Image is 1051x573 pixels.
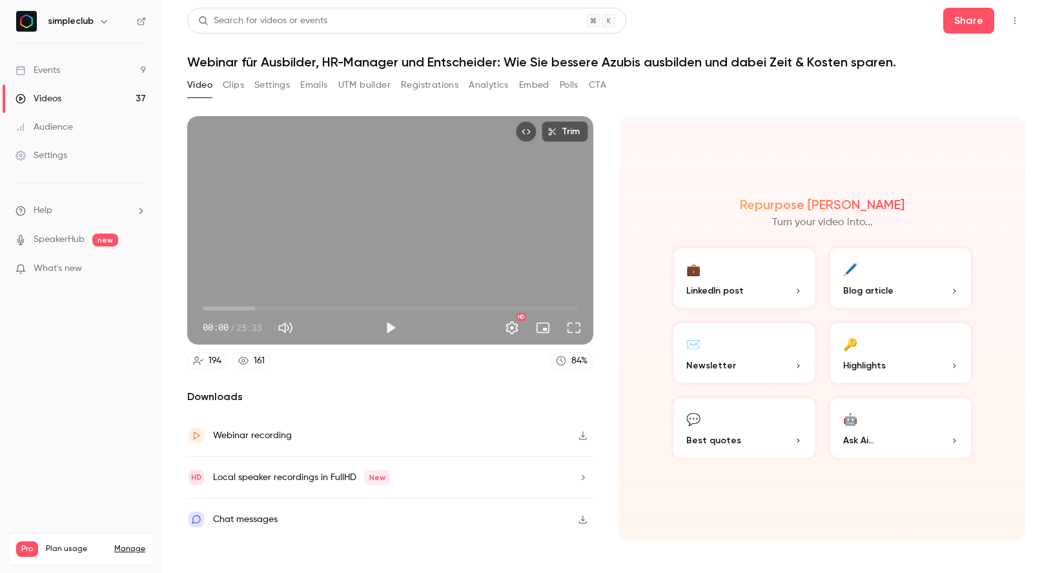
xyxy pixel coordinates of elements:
[119,557,145,568] p: / 150
[232,352,270,370] a: 161
[254,354,265,368] div: 161
[119,559,127,567] span: 37
[828,246,974,310] button: 🖊️Blog article
[213,512,278,527] div: Chat messages
[15,64,60,77] div: Events
[686,284,744,297] span: LinkedIn post
[230,321,235,334] span: /
[843,359,886,372] span: Highlights
[772,215,873,230] p: Turn your video into...
[209,354,221,368] div: 194
[469,75,509,95] button: Analytics
[671,321,817,385] button: ✉️Newsletter
[236,321,262,334] span: 25:33
[530,315,556,341] button: Turn on miniplayer
[300,75,327,95] button: Emails
[187,389,593,405] h2: Downloads
[198,14,327,28] div: Search for videos or events
[1005,10,1025,31] button: Top Bar Actions
[542,121,588,142] button: Trim
[203,321,262,334] div: 00:00
[550,352,593,370] a: 84%
[223,75,244,95] button: Clips
[34,204,52,217] span: Help
[92,234,118,246] span: new
[254,75,290,95] button: Settings
[16,557,41,568] p: Videos
[364,470,391,485] span: New
[213,428,292,443] div: Webinar recording
[203,321,229,334] span: 00:00
[15,149,67,162] div: Settings
[213,470,391,485] div: Local speaker recordings in FullHD
[378,315,403,341] button: Play
[843,434,874,447] span: Ask Ai...
[671,396,817,460] button: 💬Best quotes
[828,321,974,385] button: 🔑Highlights
[943,8,994,34] button: Share
[187,352,227,370] a: 194
[48,15,94,28] h6: simpleclub
[34,262,82,276] span: What's new
[15,204,146,217] li: help-dropdown-opener
[571,354,587,368] div: 84 %
[516,313,525,321] div: HD
[46,544,107,554] span: Plan usage
[560,75,578,95] button: Polls
[338,75,391,95] button: UTM builder
[272,315,298,341] button: Mute
[686,434,741,447] span: Best quotes
[828,396,974,460] button: 🤖Ask Ai...
[401,75,458,95] button: Registrations
[16,11,37,32] img: simpleclub
[187,75,212,95] button: Video
[686,359,736,372] span: Newsletter
[843,334,857,354] div: 🔑
[686,408,700,428] div: 💬
[561,315,587,341] button: Full screen
[15,121,73,134] div: Audience
[686,259,700,279] div: 💼
[671,246,817,310] button: 💼LinkedIn post
[114,544,145,554] a: Manage
[589,75,606,95] button: CTA
[16,541,38,557] span: Pro
[516,121,536,142] button: Embed video
[519,75,549,95] button: Embed
[34,233,85,246] a: SpeakerHub
[843,259,857,279] div: 🖊️
[843,408,857,428] div: 🤖
[499,315,525,341] button: Settings
[686,334,700,354] div: ✉️
[187,54,1025,70] h1: Webinar für Ausbilder, HR-Manager und Entscheider: Wie Sie bessere Azubis ausbilden und dabei Zei...
[740,197,904,212] h2: Repurpose [PERSON_NAME]
[843,284,893,297] span: Blog article
[15,92,61,105] div: Videos
[130,263,146,275] iframe: Noticeable Trigger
